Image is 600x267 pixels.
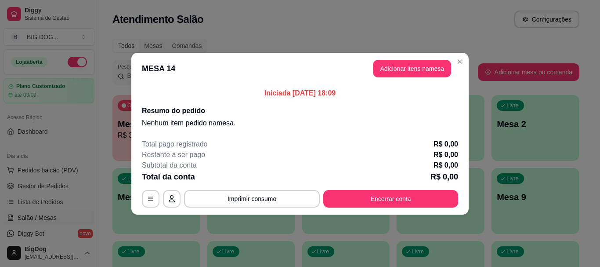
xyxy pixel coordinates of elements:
[323,190,458,208] button: Encerrar conta
[142,171,195,183] p: Total da conta
[142,150,205,160] p: Restante à ser pago
[430,171,458,183] p: R$ 0,00
[434,150,458,160] p: R$ 0,00
[434,160,458,171] p: R$ 0,00
[142,106,458,116] h2: Resumo do pedido
[142,160,197,171] p: Subtotal da conta
[142,139,207,150] p: Total pago registrado
[453,55,467,69] button: Close
[131,53,469,84] header: MESA 14
[184,190,320,208] button: Imprimir consumo
[142,88,458,99] p: Iniciada [DATE] 18:09
[434,139,458,150] p: R$ 0,00
[373,60,451,77] button: Adicionar itens namesa
[142,118,458,128] p: Nenhum item pedido na mesa .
